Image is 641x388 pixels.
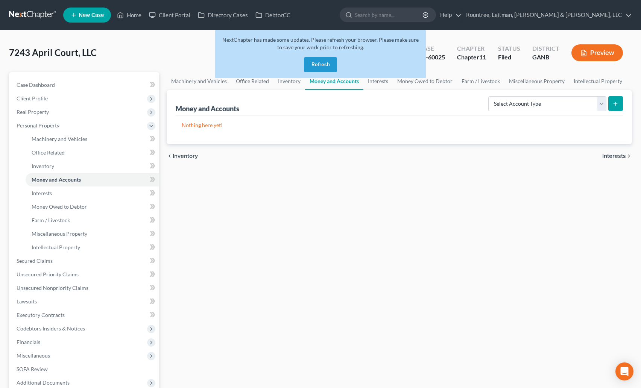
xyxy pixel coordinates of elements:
[167,153,198,159] button: chevron_left Inventory
[222,36,419,50] span: NextChapter has made some updates. Please refresh your browser. Please make sure to save your wor...
[167,153,173,159] i: chevron_left
[26,227,159,241] a: Miscellaneous Property
[32,149,65,156] span: Office Related
[419,53,445,62] div: 25-60025
[436,8,462,22] a: Help
[9,47,97,58] span: 7243 April Court, LLC
[32,244,80,250] span: Intellectual Property
[17,312,65,318] span: Executory Contracts
[571,44,623,61] button: Preview
[17,285,88,291] span: Unsecured Nonpriority Claims
[17,122,59,129] span: Personal Property
[626,153,632,159] i: chevron_right
[32,217,70,223] span: Farm / Livestock
[32,163,54,169] span: Inventory
[17,366,48,372] span: SOFA Review
[17,271,79,277] span: Unsecured Priority Claims
[32,203,87,210] span: Money Owed to Debtor
[26,200,159,214] a: Money Owed to Debtor
[173,153,198,159] span: Inventory
[504,72,569,90] a: Miscellaneous Property
[252,8,294,22] a: DebtorCC
[11,268,159,281] a: Unsecured Priority Claims
[113,8,145,22] a: Home
[479,53,486,61] span: 11
[11,254,159,268] a: Secured Claims
[615,362,633,380] div: Open Intercom Messenger
[32,190,52,196] span: Interests
[419,44,445,53] div: Case
[26,241,159,254] a: Intellectual Property
[176,104,239,113] div: Money and Accounts
[457,44,486,53] div: Chapter
[355,8,424,22] input: Search by name...
[26,146,159,159] a: Office Related
[602,153,626,159] span: Interests
[532,53,559,62] div: GANB
[457,72,504,90] a: Farm / Livestock
[17,379,70,386] span: Additional Documents
[17,82,55,88] span: Case Dashboard
[32,230,87,237] span: Miscellaneous Property
[167,72,231,90] a: Machinery and Vehicles
[32,136,87,142] span: Machinery and Vehicles
[194,8,252,22] a: Directory Cases
[11,281,159,295] a: Unsecured Nonpriority Claims
[11,362,159,376] a: SOFA Review
[17,109,49,115] span: Real Property
[79,12,104,18] span: New Case
[569,72,627,90] a: Intellectual Property
[26,159,159,173] a: Inventory
[145,8,194,22] a: Client Portal
[532,44,559,53] div: District
[17,258,53,264] span: Secured Claims
[26,173,159,186] a: Money and Accounts
[602,153,632,159] button: Interests chevron_right
[462,8,632,22] a: Rountree, Leitman, [PERSON_NAME] & [PERSON_NAME], LLC
[17,298,37,305] span: Lawsuits
[26,214,159,227] a: Farm / Livestock
[32,176,81,183] span: Money and Accounts
[182,121,617,129] p: Nothing here yet!
[11,78,159,92] a: Case Dashboard
[17,339,40,345] span: Financials
[17,352,50,359] span: Miscellaneous
[457,53,486,62] div: Chapter
[17,325,85,332] span: Codebtors Insiders & Notices
[17,95,48,102] span: Client Profile
[498,53,520,62] div: Filed
[498,44,520,53] div: Status
[304,57,337,72] button: Refresh
[11,308,159,322] a: Executory Contracts
[26,132,159,146] a: Machinery and Vehicles
[26,186,159,200] a: Interests
[11,295,159,308] a: Lawsuits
